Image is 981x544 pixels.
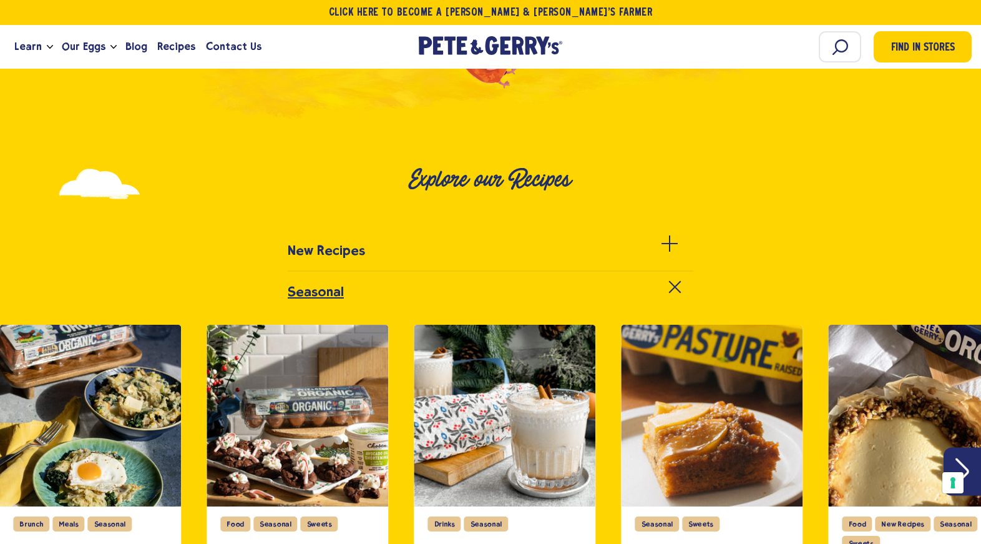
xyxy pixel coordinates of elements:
[682,517,720,532] div: Sweets
[301,517,338,532] div: Sweets
[110,45,117,49] button: Open the dropdown menu for Our Eggs
[82,166,899,193] h2: Explore our Recipes
[934,517,977,532] div: Seasonal
[944,448,981,496] button: Next
[120,30,152,64] a: Blog
[288,243,365,258] h3: New Recipes
[52,517,84,532] div: Meals
[464,517,508,532] div: Seasonal
[288,284,693,312] a: Seasonal
[942,472,964,493] button: Your consent preferences for tracking technologies
[635,517,679,532] div: Seasonal
[874,31,972,62] a: Find in Stores
[47,45,53,49] button: Open the dropdown menu for Learn
[62,39,105,54] span: Our Eggs
[206,39,261,54] span: Contact Us
[220,517,250,532] div: Food
[288,243,693,272] a: New Recipes
[9,30,47,64] a: Learn
[57,30,110,64] a: Our Eggs
[253,517,297,532] div: Seasonal
[152,30,200,64] a: Recipes
[875,517,930,532] div: New Recipes
[891,40,955,57] span: Find in Stores
[428,517,461,532] div: Drinks
[125,39,147,54] span: Blog
[288,284,344,299] h3: Seasonal
[842,517,872,532] div: Food
[88,517,132,532] div: Seasonal
[13,517,49,532] div: Brunch
[14,39,42,54] span: Learn
[819,31,861,62] input: Search
[201,30,266,64] a: Contact Us
[157,39,195,54] span: Recipes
